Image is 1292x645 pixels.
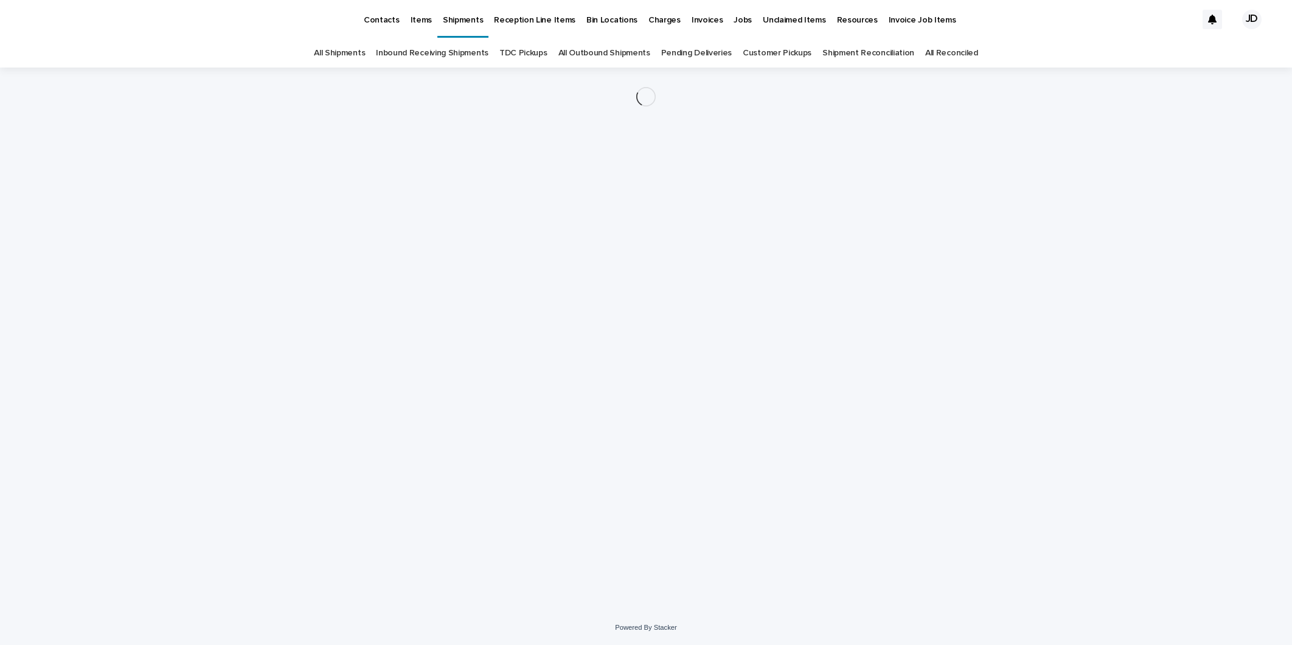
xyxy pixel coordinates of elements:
a: All Reconciled [925,39,978,68]
a: Customer Pickups [743,39,811,68]
a: Pending Deliveries [661,39,732,68]
a: TDC Pickups [499,39,547,68]
a: Powered By Stacker [615,624,676,631]
a: Inbound Receiving Shipments [376,39,488,68]
a: All Outbound Shipments [558,39,650,68]
a: Shipment Reconciliation [822,39,914,68]
div: JD [1242,10,1262,29]
a: All Shipments [314,39,365,68]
